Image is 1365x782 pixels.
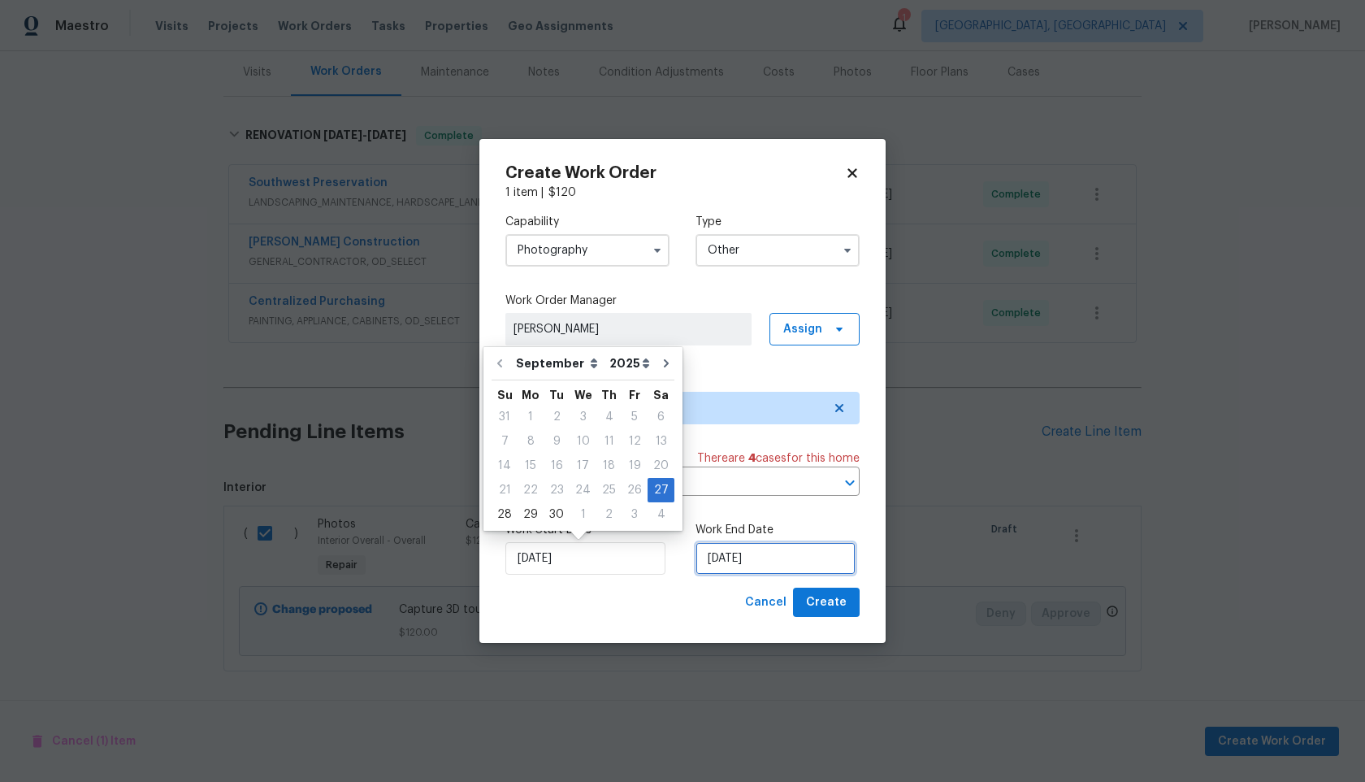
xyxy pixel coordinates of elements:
abbr: Monday [522,389,539,401]
span: Assign [783,321,822,337]
abbr: Thursday [601,389,617,401]
button: Go to next month [654,347,678,380]
div: Thu Sep 04 2025 [596,405,622,429]
abbr: Sunday [497,389,513,401]
div: Tue Sep 02 2025 [544,405,570,429]
div: 28 [492,503,518,526]
div: 15 [518,454,544,477]
div: 17 [570,454,596,477]
button: Show options [648,241,667,260]
abbr: Wednesday [574,389,592,401]
div: Sun Sep 28 2025 [492,502,518,527]
div: Sun Sep 07 2025 [492,429,518,454]
div: 3 [570,406,596,428]
div: Wed Oct 01 2025 [570,502,596,527]
button: Open [838,471,861,494]
select: Month [512,351,605,376]
div: Sun Sep 21 2025 [492,478,518,502]
div: Wed Sep 03 2025 [570,405,596,429]
div: 14 [492,454,518,477]
span: Create [806,593,847,613]
span: $ 120 [548,187,576,198]
button: Cancel [739,588,793,618]
div: Tue Sep 16 2025 [544,454,570,478]
div: 27 [648,479,674,502]
div: 30 [544,503,570,526]
div: 26 [622,479,648,502]
label: Work Order Manager [505,293,860,309]
div: 11 [596,430,622,453]
div: 4 [648,503,674,526]
div: 2 [544,406,570,428]
div: 25 [596,479,622,502]
div: Thu Sep 11 2025 [596,429,622,454]
div: 31 [492,406,518,428]
button: Create [793,588,860,618]
label: Trade Partner [505,371,860,388]
button: Show options [838,241,857,260]
div: Wed Sep 24 2025 [570,478,596,502]
h2: Create Work Order [505,165,845,181]
span: [PERSON_NAME] [513,321,743,337]
div: 9 [544,430,570,453]
input: Select... [505,234,669,267]
div: Mon Sep 29 2025 [518,502,544,527]
div: 29 [518,503,544,526]
label: Capability [505,214,669,230]
div: Thu Oct 02 2025 [596,502,622,527]
button: Go to previous month [487,347,512,380]
abbr: Saturday [653,389,669,401]
div: Sat Sep 13 2025 [648,429,674,454]
div: Fri Oct 03 2025 [622,502,648,527]
div: Fri Sep 26 2025 [622,478,648,502]
span: 4 [748,453,756,464]
div: Mon Sep 15 2025 [518,454,544,478]
div: Mon Sep 01 2025 [518,405,544,429]
div: 4 [596,406,622,428]
span: Cancel [745,593,786,613]
div: 2 [596,503,622,526]
div: 1 [518,406,544,428]
label: Type [695,214,860,230]
div: 18 [596,454,622,477]
div: Mon Sep 22 2025 [518,478,544,502]
div: Tue Sep 30 2025 [544,502,570,527]
label: Work End Date [695,522,860,538]
div: Thu Sep 25 2025 [596,478,622,502]
div: Sat Sep 06 2025 [648,405,674,429]
abbr: Friday [629,389,640,401]
div: Fri Sep 19 2025 [622,454,648,478]
input: M/D/YYYY [695,542,856,575]
div: Sun Aug 31 2025 [492,405,518,429]
div: 10 [570,430,596,453]
div: 1 item | [505,185,860,201]
div: Tue Sep 23 2025 [544,478,570,502]
div: 12 [622,430,648,453]
div: 3 [622,503,648,526]
div: 5 [622,406,648,428]
input: M/D/YYYY [505,542,665,575]
div: Mon Sep 08 2025 [518,429,544,454]
div: 13 [648,430,674,453]
div: Sat Sep 27 2025 [648,478,674,502]
div: 16 [544,454,570,477]
div: Wed Sep 10 2025 [570,429,596,454]
div: 23 [544,479,570,502]
div: 7 [492,430,518,453]
div: Wed Sep 17 2025 [570,454,596,478]
div: Sun Sep 14 2025 [492,454,518,478]
span: There are case s for this home [697,450,860,467]
div: 19 [622,454,648,477]
div: 8 [518,430,544,453]
div: 20 [648,454,674,477]
div: 1 [570,503,596,526]
div: 21 [492,479,518,502]
div: Fri Sep 12 2025 [622,429,648,454]
div: Thu Sep 18 2025 [596,454,622,478]
div: 24 [570,479,596,502]
div: 22 [518,479,544,502]
div: Fri Sep 05 2025 [622,405,648,429]
input: Select... [695,234,860,267]
div: Sat Sep 20 2025 [648,454,674,478]
div: Tue Sep 09 2025 [544,429,570,454]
